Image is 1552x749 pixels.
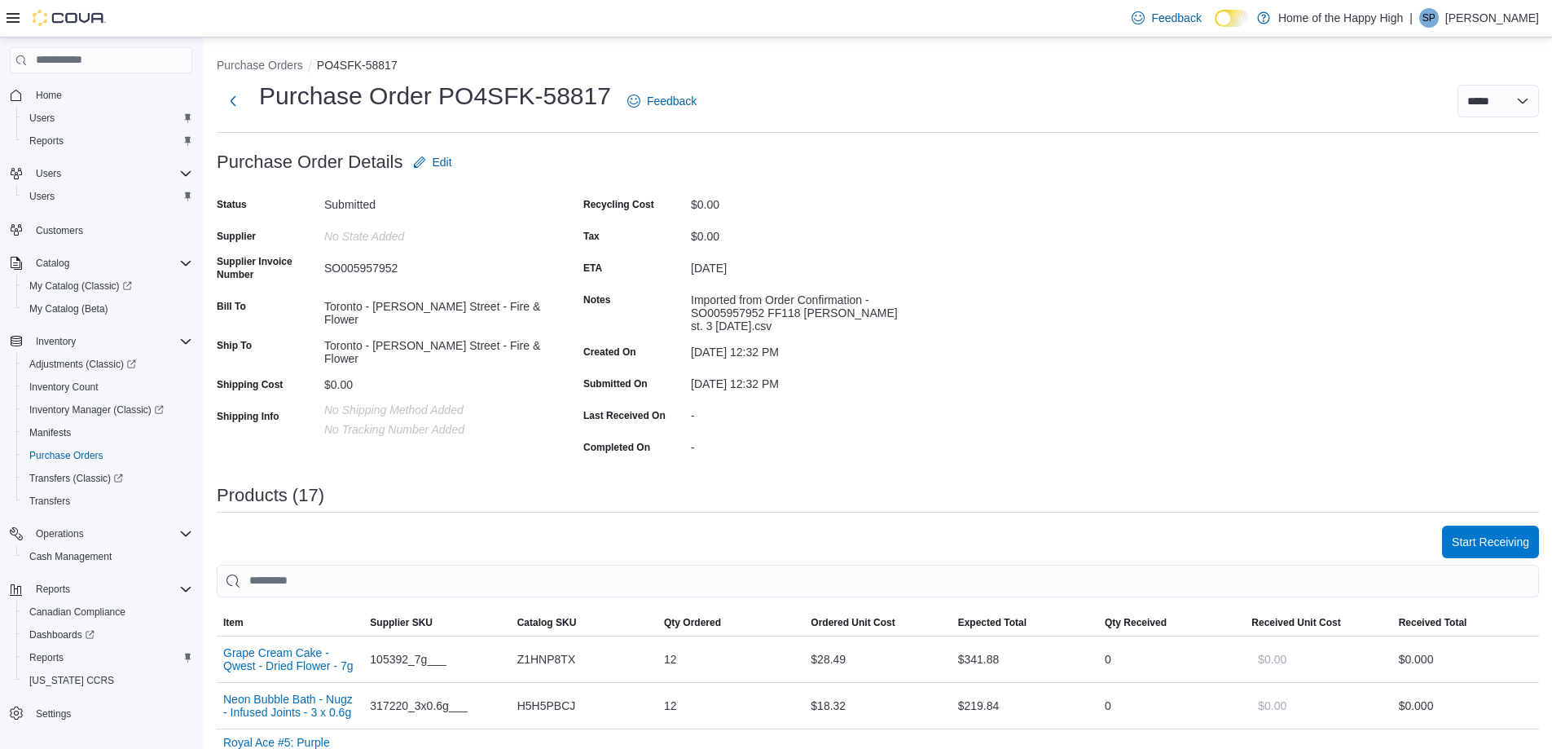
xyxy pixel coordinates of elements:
div: [DATE] 12:32 PM [691,371,909,390]
span: Inventory Manager (Classic) [23,400,192,420]
span: Ordered Unit Cost [811,616,895,629]
button: Manifests [16,421,199,444]
button: Home [3,83,199,107]
input: Dark Mode [1215,10,1249,27]
label: Status [217,198,247,211]
button: Grape Cream Cake - Qwest - Dried Flower - 7g [223,646,357,672]
span: Users [29,112,55,125]
span: Inventory Count [29,381,99,394]
span: Home [36,89,62,102]
span: Operations [29,524,192,544]
span: Dashboards [23,625,192,645]
button: Edit [407,146,459,178]
a: Purchase Orders [23,446,110,465]
a: Adjustments (Classic) [16,353,199,376]
button: Qty Received [1098,610,1245,636]
span: Catalog [29,253,192,273]
span: Received Unit Cost [1251,616,1340,629]
p: No Tracking Number added [324,423,543,436]
div: Toronto - [PERSON_NAME] Street - Fire & Flower [324,333,543,365]
button: Transfers [16,490,199,513]
span: Cash Management [23,547,192,566]
button: Customers [3,218,199,241]
a: Reports [23,131,70,151]
span: 105392_7g___ [370,650,446,669]
a: My Catalog (Beta) [23,299,115,319]
span: Customers [29,219,192,240]
span: Inventory Manager (Classic) [29,403,164,416]
div: - [691,403,909,422]
button: Ordered Unit Cost [804,610,951,636]
span: Reports [29,651,64,664]
div: 0 [1098,643,1245,676]
span: $0.00 [1258,651,1286,667]
span: Dashboards [29,628,95,641]
span: Expected Total [958,616,1027,629]
div: Toronto - [PERSON_NAME] Street - Fire & Flower [324,293,543,326]
span: Users [29,164,192,183]
div: No State added [324,223,543,243]
button: Item [217,610,363,636]
h3: Products (17) [217,486,324,505]
div: Imported from Order Confirmation - SO005957952 FF118 [PERSON_NAME] st. 3 [DATE].csv [691,287,909,333]
label: Created On [583,346,636,359]
button: Settings [3,702,199,725]
div: $0.00 [324,372,543,391]
button: Users [29,164,68,183]
button: Catalog SKU [511,610,657,636]
span: Users [36,167,61,180]
span: Customers [36,224,83,237]
button: Canadian Compliance [16,601,199,623]
button: Neon Bubble Bath - Nugz - Infused Joints - 3 x 0.6g [223,693,357,719]
a: Feedback [621,85,703,117]
span: Purchase Orders [29,449,103,462]
span: SP [1422,8,1435,28]
span: Inventory [29,332,192,351]
button: Start Receiving [1442,526,1539,558]
a: Manifests [23,423,77,443]
span: My Catalog (Beta) [23,299,192,319]
span: Feedback [647,93,697,109]
div: 12 [657,690,804,722]
label: Tax [583,230,600,243]
button: Purchase Orders [16,444,199,467]
a: Home [29,86,68,105]
span: Dark Mode [1215,27,1216,28]
label: Shipping Info [217,410,279,423]
img: Cova [33,10,106,26]
label: Recycling Cost [583,198,654,211]
button: Users [3,162,199,185]
span: Canadian Compliance [23,602,192,622]
a: [US_STATE] CCRS [23,671,121,690]
span: Start Receiving [1452,534,1529,550]
a: My Catalog (Classic) [23,276,138,296]
a: Inventory Manager (Classic) [16,399,199,421]
button: Inventory Count [16,376,199,399]
nav: Complex example [10,77,192,743]
a: Dashboards [16,623,199,646]
button: Next [217,85,249,117]
button: [US_STATE] CCRS [16,669,199,692]
nav: An example of EuiBreadcrumbs [217,57,1539,77]
label: Supplier Invoice Number [217,255,318,281]
div: 12 [657,643,804,676]
a: Adjustments (Classic) [23,355,143,374]
button: My Catalog (Beta) [16,297,199,320]
label: Completed On [583,441,650,454]
span: Z1HNP8TX [517,650,576,669]
label: Last Received On [583,409,666,422]
a: My Catalog (Classic) [16,275,199,297]
button: Cash Management [16,545,199,568]
span: Qty Received [1105,616,1167,629]
h3: Purchase Order Details [217,152,403,172]
button: Reports [3,578,199,601]
button: Received Unit Cost [1245,610,1392,636]
button: Users [16,185,199,208]
a: Transfers [23,491,77,511]
span: Operations [36,527,84,540]
span: Manifests [23,423,192,443]
a: Customers [29,221,90,240]
span: My Catalog (Classic) [29,280,132,293]
div: $0.00 0 [1399,650,1532,669]
a: Settings [29,704,77,724]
